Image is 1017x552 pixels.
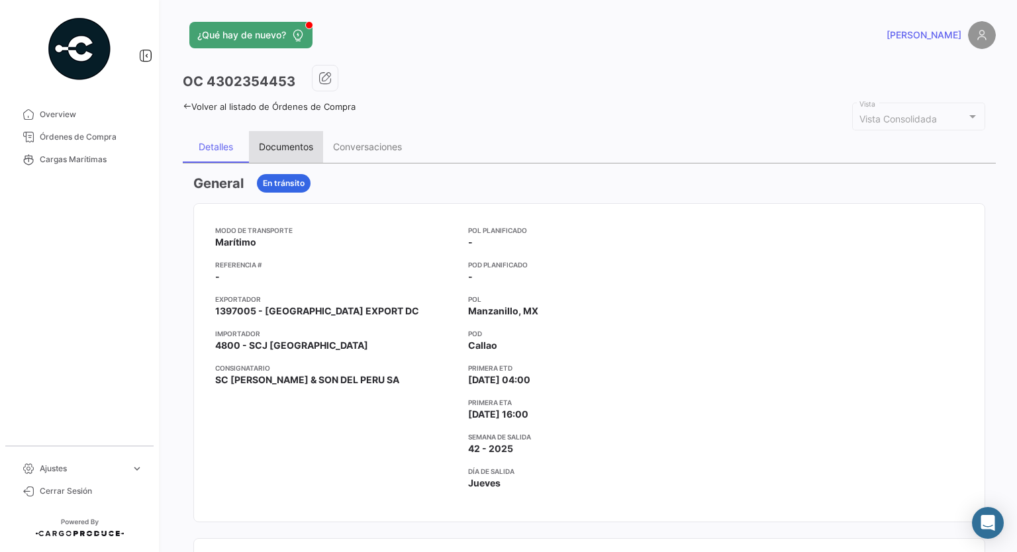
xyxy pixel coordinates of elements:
span: ¿Qué hay de nuevo? [197,28,286,42]
app-card-info-title: Semana de Salida [468,432,710,442]
span: Overview [40,109,143,120]
h3: General [193,174,244,193]
app-card-info-title: Día de Salida [468,466,710,477]
app-card-info-title: Primera ETD [468,363,710,373]
app-card-info-title: Importador [215,328,458,339]
a: Overview [11,103,148,126]
span: 42 - 2025 [468,442,513,455]
app-card-info-title: POL Planificado [468,225,710,236]
app-card-info-title: POD [468,328,710,339]
app-card-info-title: Primera ETA [468,397,710,408]
app-card-info-title: Exportador [215,294,458,304]
span: Ajustes [40,463,126,475]
span: Órdenes de Compra [40,131,143,143]
span: Cargas Marítimas [40,154,143,165]
app-card-info-title: Modo de Transporte [215,225,458,236]
a: Cargas Marítimas [11,148,148,171]
h3: OC 4302354453 [183,72,295,91]
button: ¿Qué hay de nuevo? [189,22,313,48]
mat-select-trigger: Vista Consolidada [859,113,937,124]
img: powered-by.png [46,16,113,82]
img: placeholder-user.png [968,21,996,49]
span: - [468,270,473,283]
div: Conversaciones [333,141,402,152]
span: - [468,236,473,249]
span: SC [PERSON_NAME] & SON DEL PERU SA [215,373,399,387]
a: Órdenes de Compra [11,126,148,148]
app-card-info-title: Consignatario [215,363,458,373]
span: Marítimo [215,236,256,249]
span: Jueves [468,477,501,490]
span: Manzanillo, MX [468,304,538,318]
span: Cerrar Sesión [40,485,143,497]
span: Callao [468,339,497,352]
span: 1397005 - [GEOGRAPHIC_DATA] EXPORT DC [215,304,419,318]
span: En tránsito [263,177,305,189]
span: - [215,270,220,283]
div: Documentos [259,141,313,152]
a: Volver al listado de Órdenes de Compra [183,101,356,112]
app-card-info-title: Referencia # [215,259,458,270]
app-card-info-title: POD Planificado [468,259,710,270]
span: expand_more [131,463,143,475]
span: [DATE] 04:00 [468,373,530,387]
div: Detalles [199,141,233,152]
span: [DATE] 16:00 [468,408,528,421]
div: Open Intercom Messenger [972,507,1004,539]
span: 4800 - SCJ [GEOGRAPHIC_DATA] [215,339,368,352]
app-card-info-title: POL [468,294,710,304]
span: [PERSON_NAME] [887,28,961,42]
